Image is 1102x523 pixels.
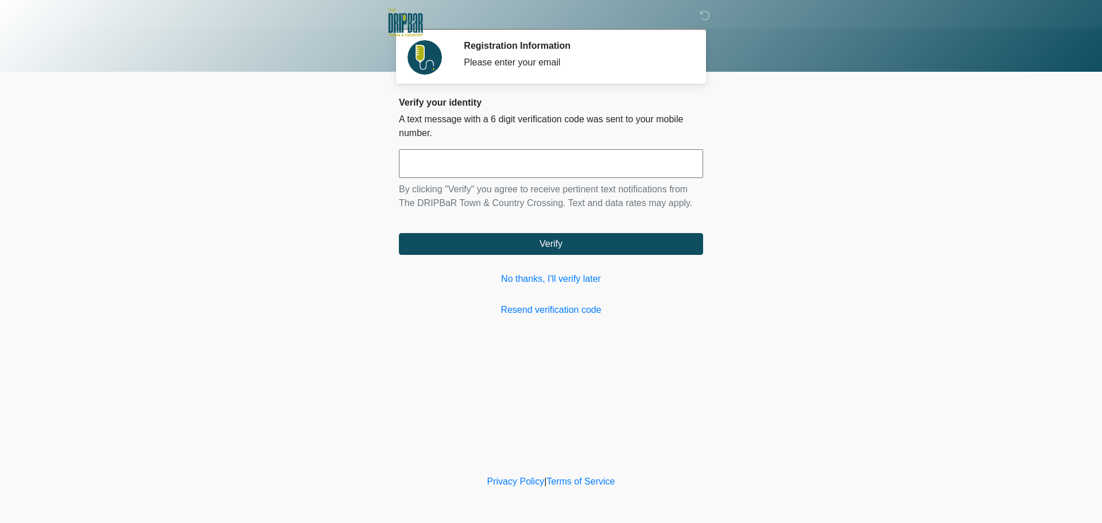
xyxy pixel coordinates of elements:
[546,476,615,486] a: Terms of Service
[464,56,686,69] div: Please enter your email
[399,303,703,317] a: Resend verification code
[399,183,703,210] p: By clicking "Verify" you agree to receive pertinent text notifications from The DRIPBaR Town & Co...
[399,97,703,108] h2: Verify your identity
[399,233,703,255] button: Verify
[544,476,546,486] a: |
[408,40,442,75] img: Agent Avatar
[487,476,545,486] a: Privacy Policy
[399,272,703,286] a: No thanks, I'll verify later
[399,113,703,140] p: A text message with a 6 digit verification code was sent to your mobile number.
[387,9,423,39] img: The DRIPBaR Town & Country Crossing Logo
